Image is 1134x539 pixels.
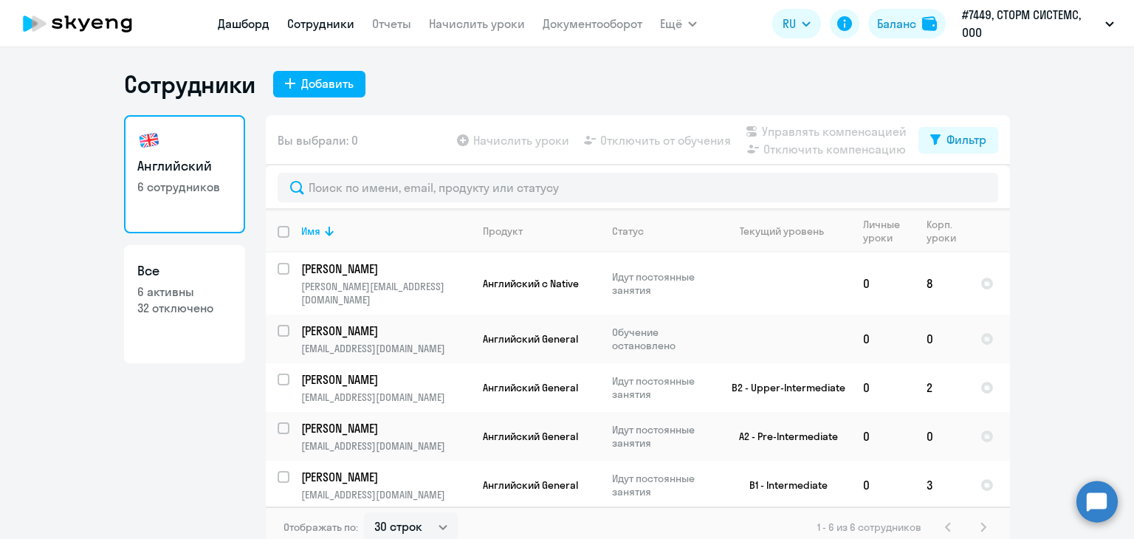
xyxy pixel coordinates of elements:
p: [PERSON_NAME][EMAIL_ADDRESS][DOMAIN_NAME] [301,280,470,306]
span: Английский с Native [483,277,579,290]
h3: Английский [137,157,232,176]
a: [PERSON_NAME] [301,261,470,277]
button: Фильтр [918,127,998,154]
div: Баланс [877,15,916,32]
span: Английский General [483,332,578,346]
span: Английский General [483,478,578,492]
p: 32 отключено [137,300,232,316]
a: [PERSON_NAME] [301,420,470,436]
img: english [137,128,161,152]
a: [PERSON_NAME] [301,469,470,485]
td: 0 [851,253,915,315]
span: Отображать по: [283,521,358,534]
span: Английский General [483,381,578,394]
p: [EMAIL_ADDRESS][DOMAIN_NAME] [301,342,470,355]
td: 8 [915,253,969,315]
td: 0 [851,461,915,509]
h3: Все [137,261,232,281]
input: Поиск по имени, email, продукту или статусу [278,173,998,202]
a: Все6 активны32 отключено [124,245,245,363]
td: 0 [915,315,969,363]
img: balance [922,16,937,31]
td: A2 - Pre-Intermediate [714,412,851,461]
a: Дашборд [218,16,269,31]
p: [PERSON_NAME] [301,323,468,339]
span: Английский General [483,430,578,443]
a: Документооборот [543,16,642,31]
span: 1 - 6 из 6 сотрудников [817,521,921,534]
td: B1 - Intermediate [714,461,851,509]
div: Корп. уроки [927,218,968,244]
p: #7449, СТОРМ СИСТЕМС, ООО [962,6,1099,41]
a: Английский6 сотрудников [124,115,245,233]
td: 0 [915,412,969,461]
h1: Сотрудники [124,69,255,99]
span: Вы выбрали: 0 [278,131,358,149]
p: Идут постоянные занятия [612,270,713,297]
div: Статус [612,224,644,238]
p: Идут постоянные занятия [612,423,713,450]
div: Текущий уровень [740,224,824,238]
div: Продукт [483,224,599,238]
button: Ещё [660,9,697,38]
p: Идут постоянные занятия [612,472,713,498]
p: [EMAIL_ADDRESS][DOMAIN_NAME] [301,439,470,453]
p: [PERSON_NAME] [301,420,468,436]
a: Начислить уроки [429,16,525,31]
div: Личные уроки [863,218,904,244]
div: Продукт [483,224,523,238]
a: Сотрудники [287,16,354,31]
div: Имя [301,224,320,238]
td: 2 [915,363,969,412]
p: [PERSON_NAME] [301,371,468,388]
p: 6 сотрудников [137,179,232,195]
td: 0 [851,412,915,461]
p: Обучение остановлено [612,326,713,352]
a: [PERSON_NAME] [301,323,470,339]
button: Балансbalance [868,9,946,38]
a: [PERSON_NAME] [301,371,470,388]
p: Идут постоянные занятия [612,374,713,401]
div: Текущий уровень [726,224,850,238]
p: [PERSON_NAME] [301,469,468,485]
td: 3 [915,461,969,509]
td: 0 [851,315,915,363]
span: RU [783,15,796,32]
button: #7449, СТОРМ СИСТЕМС, ООО [955,6,1121,41]
div: Фильтр [946,131,986,148]
p: [PERSON_NAME] [301,261,468,277]
button: RU [772,9,821,38]
p: 6 активны [137,284,232,300]
a: Отчеты [372,16,411,31]
td: B2 - Upper-Intermediate [714,363,851,412]
div: Имя [301,224,470,238]
p: [EMAIL_ADDRESS][DOMAIN_NAME] [301,488,470,501]
div: Добавить [301,75,354,92]
div: Статус [612,224,713,238]
div: Личные уроки [863,218,914,244]
button: Добавить [273,71,365,97]
td: 0 [851,363,915,412]
p: [EMAIL_ADDRESS][DOMAIN_NAME] [301,391,470,404]
div: Корп. уроки [927,218,958,244]
span: Ещё [660,15,682,32]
